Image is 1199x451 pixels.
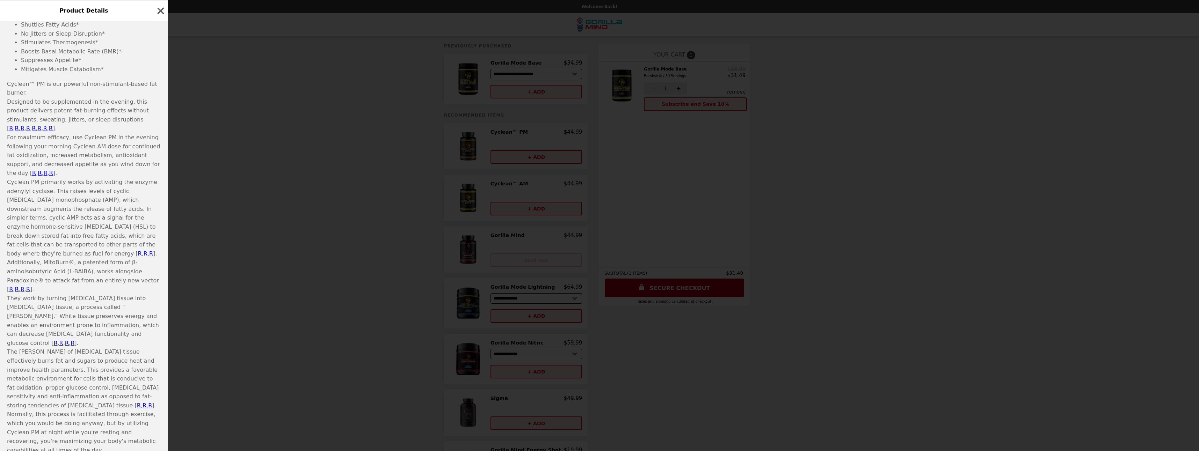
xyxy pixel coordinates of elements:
a: R [9,125,13,132]
li: Mitigates Muscle Catabolism * [21,65,161,74]
span: , [19,125,21,132]
li: Boosts Basal Metabolic Rate (BMR) * [21,47,161,56]
a: R [148,402,152,409]
a: R [37,125,41,132]
span: The [PERSON_NAME] of [MEDICAL_DATA] tissue effectively burns fat and sugars to produce heat and i... [7,348,159,409]
span: , [42,170,43,176]
li: No Jitters or Sleep Disruption * [21,29,161,38]
span: , [58,340,59,346]
a: R [26,286,30,293]
a: R [65,340,69,346]
span: , [48,170,49,176]
span: Additionally, MitoBurn®, a patented form of β-aminoisobutyric Acid (L-BAIBA), works alongside Par... [7,259,159,293]
span: ]. [153,250,157,257]
span: , [141,402,143,409]
a: R [44,170,48,176]
a: R [15,125,19,132]
span: ]. [53,170,57,176]
a: R [43,125,47,132]
span: , [142,250,144,257]
span: ]. [74,340,78,346]
a: R [9,286,13,293]
a: R [15,286,19,293]
a: R [143,402,146,409]
span: , [36,170,38,176]
span: , [24,286,26,293]
li: Suppresses Appetite * [21,56,161,65]
span: , [24,125,26,132]
span: For maximum efficacy, use Cyclean PM in the evening following your morning Cyclean AM dose for co... [7,134,160,176]
span: Cyclean™ PM is our powerful non-stimulant-based fat burner. [7,81,157,96]
a: R [32,170,36,176]
a: R [53,340,57,346]
a: R [144,250,147,257]
a: R [21,125,24,132]
span: ]. [152,402,156,409]
span: , [30,125,32,132]
a: R [32,125,36,132]
span: Product Details [59,7,108,14]
li: Shuttles Fatty Acids * [21,20,161,29]
span: , [19,286,21,293]
span: ]. [53,125,57,132]
a: R [149,250,153,257]
a: R [138,250,142,257]
span: , [13,125,15,132]
a: R [38,170,42,176]
span: , [13,286,15,293]
span: , [47,125,49,132]
li: Stimulates Thermogenesis * [21,38,161,47]
span: Designed to be supplemented in the evening, this product delivers potent fat-burning effects with... [7,98,149,132]
span: They work by turning [MEDICAL_DATA] tissue into [MEDICAL_DATA] tissue, a process called "[PERSON_... [7,295,159,346]
span: , [147,250,149,257]
a: R [49,170,53,176]
a: R [59,340,63,346]
a: R [26,125,30,132]
a: R [21,286,24,293]
span: , [36,125,37,132]
a: R [71,340,74,346]
span: , [69,340,71,346]
a: R [137,402,141,409]
span: ]. [30,286,34,293]
span: , [63,340,65,346]
span: , [41,125,43,132]
span: Cyclean PM primarily works by activating the enzyme adenylyl cyclase. This raises levels of cycli... [7,179,157,257]
span: , [146,402,148,409]
a: R [49,125,53,132]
